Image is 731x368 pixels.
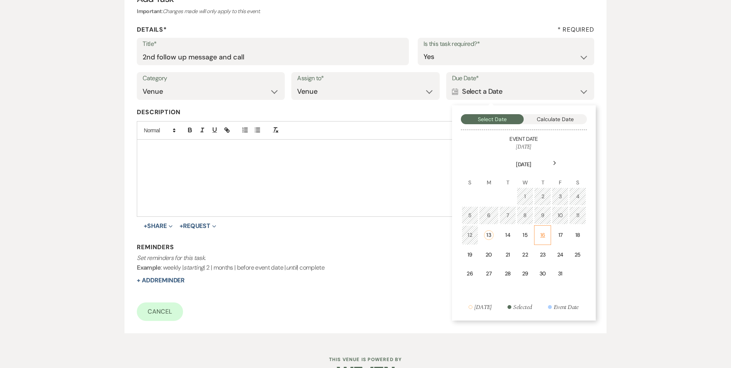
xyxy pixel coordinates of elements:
[423,39,588,50] label: Is this task required?*
[461,143,587,151] h6: [DATE]
[180,223,183,229] span: +
[461,135,587,143] h5: Event Date
[504,251,511,259] div: 21
[462,169,478,187] th: S
[569,169,586,187] th: S
[517,169,533,187] th: W
[452,73,588,84] label: Due Date*
[474,302,491,312] div: [DATE]
[137,8,161,15] b: Important
[484,251,494,259] div: 20
[137,254,205,262] i: Set reminders for this task.
[558,25,594,34] h4: * Required
[539,251,546,259] div: 23
[557,192,563,201] div: 3
[467,251,473,259] div: 19
[534,169,551,187] th: T
[137,243,594,252] h3: Reminders
[144,223,173,229] button: Share
[137,302,183,321] a: Cancel
[297,73,434,84] label: Assign to*
[143,73,279,84] label: Category
[557,251,563,259] div: 24
[484,211,494,219] div: 6
[462,151,586,169] th: [DATE]
[554,302,579,312] div: Event Date
[180,223,216,229] button: Request
[467,270,473,278] div: 26
[522,211,528,219] div: 8
[467,231,473,239] div: 12
[522,270,528,278] div: 29
[574,251,581,259] div: 25
[539,270,546,278] div: 30
[557,211,563,219] div: 10
[539,192,546,201] div: 2
[574,231,581,239] div: 18
[461,114,524,124] button: Select Date
[504,211,511,219] div: 7
[467,211,473,219] div: 5
[163,8,260,15] i: Changes made will only apply to this event.
[286,263,297,272] i: until
[524,114,587,124] button: Calculate Date
[484,270,494,278] div: 27
[143,39,403,50] label: Title*
[539,231,546,239] div: 16
[539,211,546,219] div: 9
[183,263,203,272] i: starting
[137,25,166,34] b: Details*
[504,231,511,239] div: 14
[574,211,581,219] div: 11
[484,230,494,240] div: 13
[522,231,528,239] div: 15
[137,277,185,284] button: + AddReminder
[137,263,161,272] b: Example
[513,302,532,312] div: Selected
[574,192,581,201] div: 4
[452,84,588,99] div: Select a Date
[522,192,528,201] div: 1
[504,270,511,278] div: 28
[557,231,563,239] div: 17
[144,223,147,229] span: +
[137,8,594,15] h6: :
[499,169,516,187] th: T
[137,253,594,273] p: : weekly | | 2 | months | before event date | | complete
[137,107,594,118] label: Description
[479,169,499,187] th: M
[552,169,568,187] th: F
[557,270,563,278] div: 31
[522,251,528,259] div: 22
